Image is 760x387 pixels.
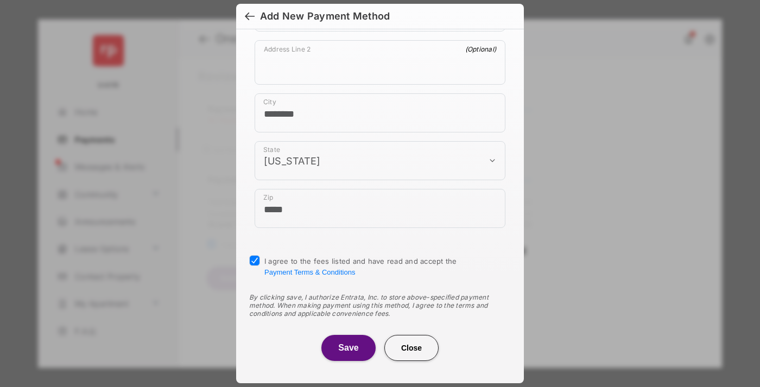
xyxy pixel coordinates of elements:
span: I agree to the fees listed and have read and accept the [264,257,457,276]
div: payment_method_screening[postal_addresses][postalCode] [255,189,505,228]
div: Add New Payment Method [260,10,390,22]
button: Save [321,335,376,361]
div: By clicking save, I authorize Entrata, Inc. to store above-specified payment method. When making ... [249,293,511,318]
button: Close [384,335,439,361]
div: payment_method_screening[postal_addresses][locality] [255,93,505,132]
div: payment_method_screening[postal_addresses][administrativeArea] [255,141,505,180]
button: I agree to the fees listed and have read and accept the [264,268,355,276]
div: payment_method_screening[postal_addresses][addressLine2] [255,40,505,85]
